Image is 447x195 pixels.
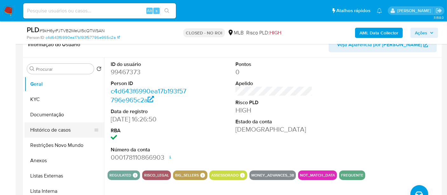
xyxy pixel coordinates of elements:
[337,37,422,52] span: Veja Aparência por [PERSON_NAME]
[111,68,188,76] dd: 99467373
[434,15,444,20] span: 3.158.0
[235,80,312,87] dt: Apelido
[24,153,104,168] button: Anexos
[235,99,312,106] dt: Risco PLD
[30,66,35,71] button: Procurar
[227,29,244,36] div: MLB
[24,92,104,107] button: KYC
[23,7,176,15] input: Pesquise usuários ou casos...
[24,107,104,122] button: Documentação
[24,76,104,92] button: Geral
[111,61,188,68] dt: ID do usuário
[24,138,104,153] button: Restrições Novo Mundo
[147,8,152,14] span: Alt
[156,8,157,14] span: s
[96,66,101,73] button: Retornar ao pedido padrão
[111,146,188,153] dt: Número da conta
[111,127,188,134] dt: RBA
[28,41,80,48] h1: Informação do Usuário
[36,66,91,72] input: Procurar
[160,6,173,15] button: search-icon
[24,122,99,138] button: Histórico de casos
[336,7,370,14] span: Atalhos rápidos
[183,28,225,37] p: CLOSED - NO ROI
[235,118,312,125] dt: Estado da conta
[235,125,312,134] dd: [DEMOGRAPHIC_DATA]
[329,37,437,52] button: Veja Aparência por [PERSON_NAME]
[111,153,188,162] dd: 000178110866903
[24,168,104,184] button: Listas Externas
[436,7,442,14] a: Sair
[111,115,188,124] dd: [DATE] 16:26:50
[27,25,39,35] b: PLD
[45,35,120,40] a: c4d643f6990ea17b193f57796e965c2a
[269,29,281,36] span: HIGH
[355,28,403,38] button: AML Data Collector
[27,35,44,40] b: Person ID
[111,80,188,87] dt: Person ID
[397,8,433,14] p: erico.trevizan@mercadopago.com.br
[410,28,438,38] button: Ações
[39,27,105,34] span: # 9kH6yrFJTVB2MeUI5cQTWSAN
[235,61,312,68] dt: Pontos
[111,108,188,115] dt: Data de registro
[360,28,398,38] b: AML Data Collector
[235,68,312,76] dd: 0
[246,29,281,36] span: Risco PLD:
[415,28,427,38] span: Ações
[235,106,312,115] dd: HIGH
[377,8,382,13] a: Notificações
[111,86,186,105] a: c4d643f6990ea17b193f57796e965c2a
